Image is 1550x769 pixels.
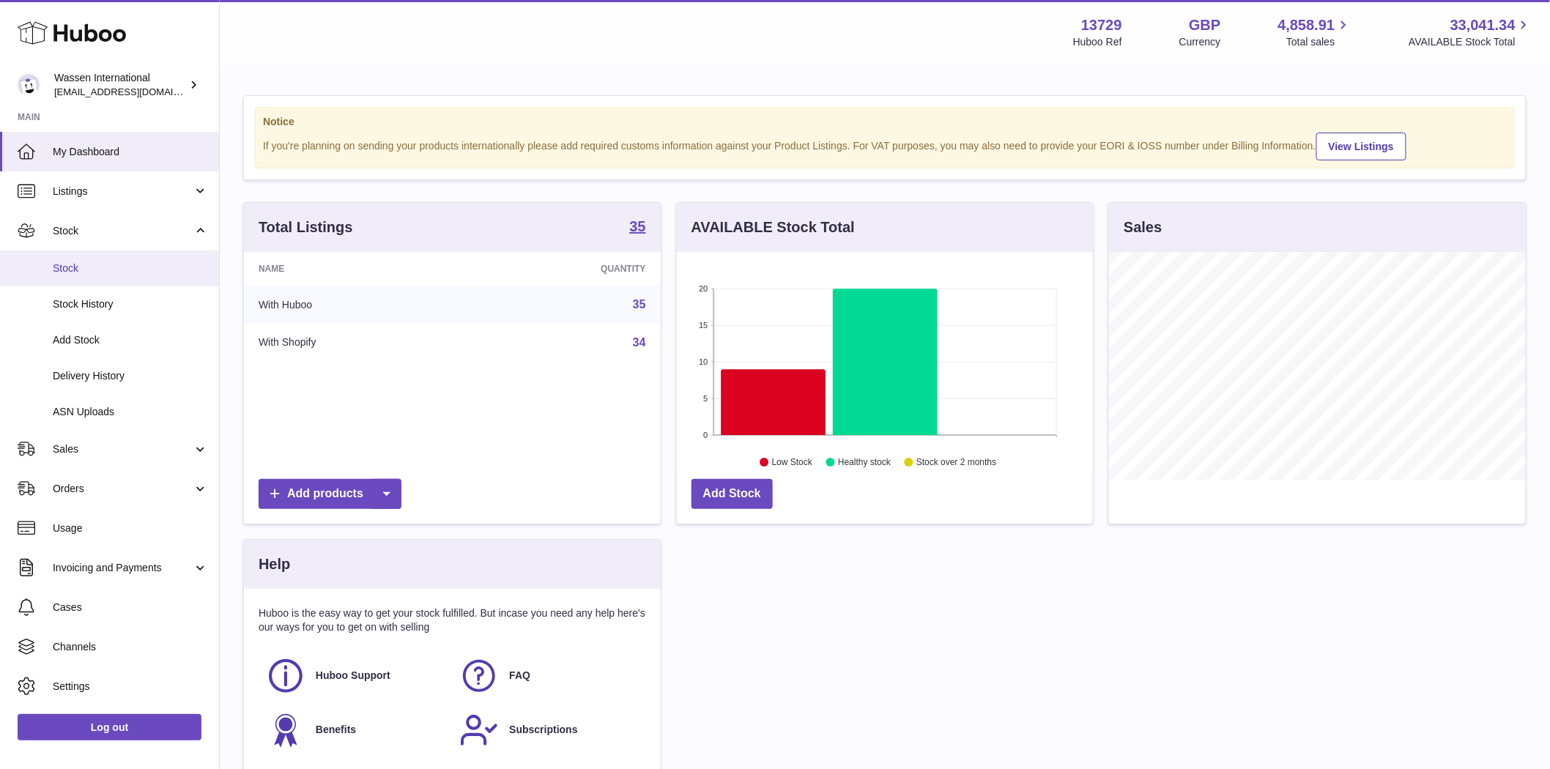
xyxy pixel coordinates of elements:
[916,458,996,468] text: Stock over 2 months
[1409,15,1532,49] a: 33,041.34 AVAILABLE Stock Total
[1179,35,1221,49] div: Currency
[53,369,208,383] span: Delivery History
[266,710,445,750] a: Benefits
[259,554,290,574] h3: Help
[53,405,208,419] span: ASN Uploads
[316,723,356,737] span: Benefits
[691,479,773,509] a: Add Stock
[509,723,577,737] span: Subscriptions
[699,321,708,330] text: 15
[1124,218,1162,237] h3: Sales
[18,714,201,740] a: Log out
[54,86,215,97] span: [EMAIL_ADDRESS][DOMAIN_NAME]
[703,394,708,403] text: 5
[469,252,661,286] th: Quantity
[263,130,1507,160] div: If you're planning on sending your products internationally please add required customs informati...
[1278,15,1335,35] span: 4,858.91
[459,656,638,696] a: FAQ
[699,284,708,293] text: 20
[53,297,208,311] span: Stock History
[259,218,353,237] h3: Total Listings
[316,669,390,683] span: Huboo Support
[263,115,1507,129] strong: Notice
[53,145,208,159] span: My Dashboard
[244,324,469,362] td: With Shopify
[53,482,193,496] span: Orders
[1316,133,1406,160] a: View Listings
[1286,35,1351,49] span: Total sales
[772,458,813,468] text: Low Stock
[1081,15,1122,35] strong: 13729
[633,336,646,349] a: 34
[629,219,645,234] strong: 35
[53,333,208,347] span: Add Stock
[266,656,445,696] a: Huboo Support
[691,218,855,237] h3: AVAILABLE Stock Total
[259,479,401,509] a: Add products
[53,601,208,614] span: Cases
[53,261,208,275] span: Stock
[633,298,646,311] a: 35
[18,74,40,96] img: internationalsupplychain@wassen.com
[1450,15,1516,35] span: 33,041.34
[53,640,208,654] span: Channels
[1073,35,1122,49] div: Huboo Ref
[53,561,193,575] span: Invoicing and Payments
[53,680,208,694] span: Settings
[1278,15,1352,49] a: 4,858.91 Total sales
[509,669,530,683] span: FAQ
[53,521,208,535] span: Usage
[54,71,186,99] div: Wassen International
[244,286,469,324] td: With Huboo
[459,710,638,750] a: Subscriptions
[53,185,193,198] span: Listings
[1189,15,1220,35] strong: GBP
[53,224,193,238] span: Stock
[838,458,891,468] text: Healthy stock
[244,252,469,286] th: Name
[1409,35,1532,49] span: AVAILABLE Stock Total
[53,442,193,456] span: Sales
[629,219,645,237] a: 35
[699,357,708,366] text: 10
[259,606,646,634] p: Huboo is the easy way to get your stock fulfilled. But incase you need any help here's our ways f...
[703,431,708,439] text: 0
